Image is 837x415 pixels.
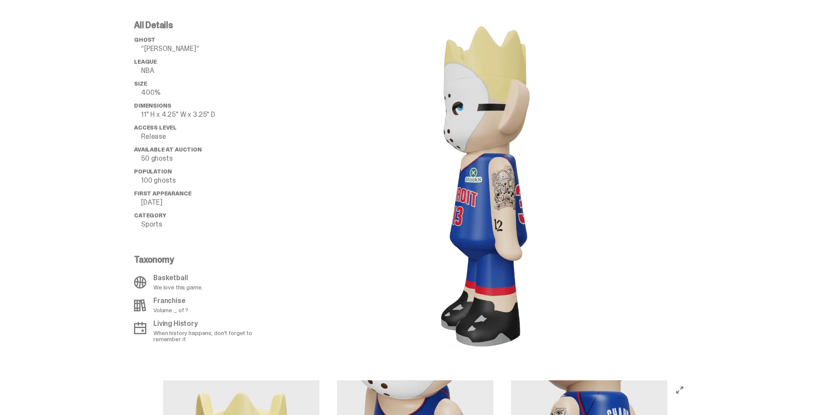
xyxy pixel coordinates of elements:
p: 50 ghosts [141,155,275,162]
p: Release [141,133,275,140]
p: Living History [153,320,269,327]
p: 100 ghosts [141,177,275,184]
p: 11" H x 4.25" W x 3.25" D [141,111,275,118]
span: First Appearance [134,190,191,197]
p: NBA [141,67,275,74]
p: When history happens, don't forget to remember it [153,330,269,342]
span: Dimensions [134,102,171,109]
p: “[PERSON_NAME]” [141,45,275,52]
span: Category [134,212,166,219]
span: League [134,58,157,65]
span: Available at Auction [134,146,202,153]
p: Sports [141,221,275,228]
p: 400% [141,89,275,96]
p: We love this game. [153,284,203,290]
span: Access Level [134,124,177,131]
span: Size [134,80,147,87]
p: Franchise [153,297,188,304]
span: ghost [134,36,156,43]
span: Population [134,168,171,175]
button: View full-screen [674,385,685,395]
p: [DATE] [141,199,275,206]
p: Taxonomy [134,255,269,264]
p: Basketball [153,274,203,281]
p: Volume _ of ? [153,307,188,313]
p: All Details [134,21,275,29]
